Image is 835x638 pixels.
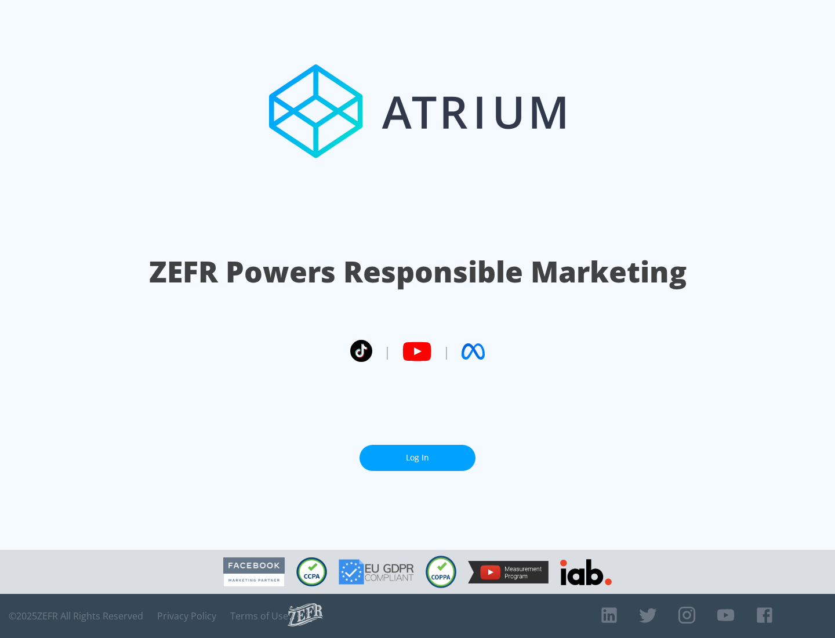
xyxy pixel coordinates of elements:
img: YouTube Measurement Program [468,561,549,583]
h1: ZEFR Powers Responsible Marketing [149,252,687,292]
img: COPPA Compliant [426,556,456,588]
span: © 2025 ZEFR All Rights Reserved [9,610,143,622]
img: Facebook Marketing Partner [223,557,285,587]
img: IAB [560,559,612,585]
img: CCPA Compliant [296,557,327,586]
a: Terms of Use [230,610,288,622]
a: Log In [360,445,475,471]
span: | [384,343,391,360]
img: GDPR Compliant [339,559,414,585]
span: | [443,343,450,360]
a: Privacy Policy [157,610,216,622]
